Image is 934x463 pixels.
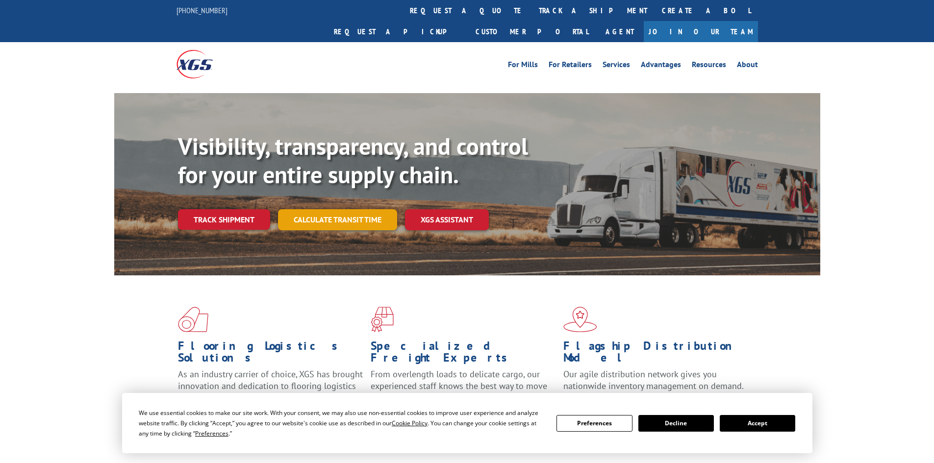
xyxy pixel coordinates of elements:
[644,21,758,42] a: Join Our Team
[327,21,468,42] a: Request a pickup
[563,307,597,332] img: xgs-icon-flagship-distribution-model-red
[177,5,227,15] a: [PHONE_NUMBER]
[178,307,208,332] img: xgs-icon-total-supply-chain-intelligence-red
[371,368,556,412] p: From overlength loads to delicate cargo, our experienced staff knows the best way to move your fr...
[122,393,812,453] div: Cookie Consent Prompt
[508,61,538,72] a: For Mills
[139,408,545,439] div: We use essential cookies to make our site work. With your consent, we may also use non-essential ...
[392,419,428,427] span: Cookie Policy
[371,307,394,332] img: xgs-icon-focused-on-flooring-red
[371,340,556,368] h1: Specialized Freight Experts
[468,21,596,42] a: Customer Portal
[737,61,758,72] a: About
[563,368,744,391] span: Our agile distribution network gives you nationwide inventory management on demand.
[549,61,592,72] a: For Retailers
[720,415,795,432] button: Accept
[178,340,363,368] h1: Flooring Logistics Solutions
[195,429,228,438] span: Preferences
[563,340,749,368] h1: Flagship Distribution Model
[178,131,528,190] b: Visibility, transparency, and control for your entire supply chain.
[692,61,726,72] a: Resources
[556,415,632,432] button: Preferences
[178,209,270,230] a: Track shipment
[178,368,363,403] span: As an industry carrier of choice, XGS has brought innovation and dedication to flooring logistics...
[603,61,630,72] a: Services
[278,209,397,230] a: Calculate transit time
[405,209,489,230] a: XGS ASSISTANT
[596,21,644,42] a: Agent
[638,415,714,432] button: Decline
[641,61,681,72] a: Advantages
